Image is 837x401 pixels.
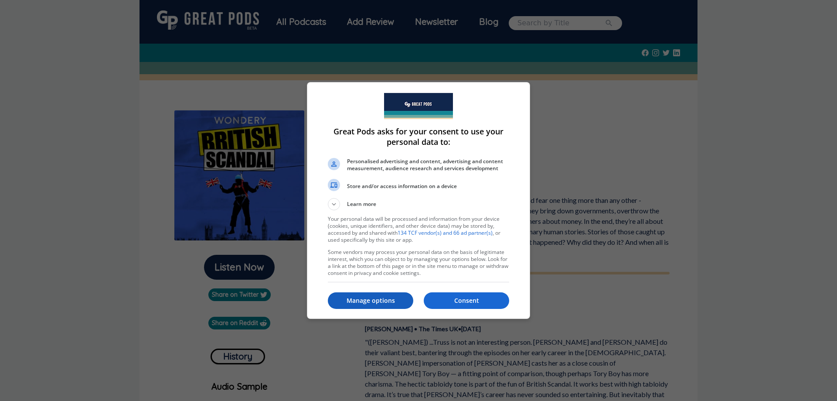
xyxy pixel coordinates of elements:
span: Learn more [347,200,376,210]
p: Some vendors may process your personal data on the basis of legitimate interest, which you can ob... [328,249,509,277]
div: Great Pods asks for your consent to use your personal data to: [307,82,530,319]
p: Manage options [328,296,413,305]
img: Welcome to Great Pods [384,93,453,119]
button: Manage options [328,292,413,309]
span: Store and/or access information on a device [347,183,509,190]
span: Personalised advertising and content, advertising and content measurement, audience research and ... [347,158,509,172]
p: Your personal data will be processed and information from your device (cookies, unique identifier... [328,216,509,243]
a: 134 TCF vendor(s) and 66 ad partner(s) [398,229,493,236]
h1: Great Pods asks for your consent to use your personal data to: [328,126,509,147]
button: Learn more [328,198,509,210]
button: Consent [424,292,509,309]
p: Consent [424,296,509,305]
